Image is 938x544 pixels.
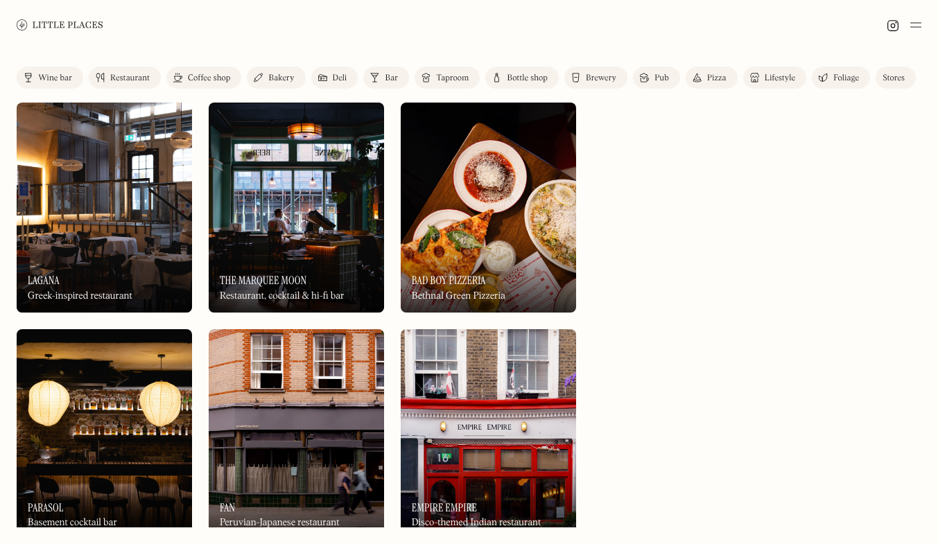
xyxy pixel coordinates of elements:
a: Lifestyle [743,67,806,89]
div: Wine bar [38,74,72,82]
div: Basement cocktail bar [28,517,117,529]
div: Deli [333,74,347,82]
img: Empire Empire [401,329,576,539]
div: Pub [654,74,669,82]
a: Bad Boy PizzeriaBad Boy PizzeriaBad Boy PizzeriaBethnal Green Pizzeria [401,103,576,313]
div: Coffee shop [188,74,230,82]
div: Lifestyle [765,74,795,82]
a: ParasolParasolParasolBasement cocktail bar [17,329,192,539]
div: Taproom [436,74,469,82]
a: LaganaLaganaLaganaGreek-inspired restaurant [17,103,192,313]
div: Bakery [268,74,294,82]
div: Bethnal Green Pizzeria [412,290,505,302]
a: Brewery [564,67,627,89]
div: Peruvian-Japanese restaurant [220,517,340,529]
a: Bottle shop [485,67,559,89]
div: Restaurant [110,74,150,82]
a: Pub [633,67,680,89]
h3: Fan [220,501,235,514]
a: Wine bar [17,67,83,89]
h3: Parasol [28,501,64,514]
a: Coffee shop [166,67,241,89]
a: Empire EmpireEmpire EmpireEmpire EmpireDisco-themed Indian restaurant [401,329,576,539]
div: Restaurant, cocktail & hi-fi bar [220,290,345,302]
a: Bar [363,67,409,89]
div: Pizza [707,74,727,82]
h3: Empire Empire [412,501,477,514]
div: Bottle shop [507,74,548,82]
div: Stores [883,74,905,82]
h3: Bad Boy Pizzeria [412,274,486,287]
div: Foliage [833,74,859,82]
img: Parasol [17,329,192,539]
a: FanFanFanPeruvian-Japanese restaurant [209,329,384,539]
a: Taproom [415,67,480,89]
div: Greek-inspired restaurant [28,290,132,302]
a: Bakery [247,67,305,89]
div: Brewery [586,74,616,82]
img: Fan [209,329,384,539]
a: Deli [311,67,358,89]
img: Lagana [17,103,192,313]
a: Pizza [686,67,738,89]
a: Foliage [812,67,870,89]
img: Bad Boy Pizzeria [401,103,576,313]
div: Bar [385,74,398,82]
a: Restaurant [89,67,161,89]
div: Disco-themed Indian restaurant [412,517,541,529]
h3: Lagana [28,274,60,287]
h3: The Marquee Moon [220,274,306,287]
img: The Marquee Moon [209,103,384,313]
a: The Marquee MoonThe Marquee MoonThe Marquee MoonRestaurant, cocktail & hi-fi bar [209,103,384,313]
a: Stores [876,67,916,89]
